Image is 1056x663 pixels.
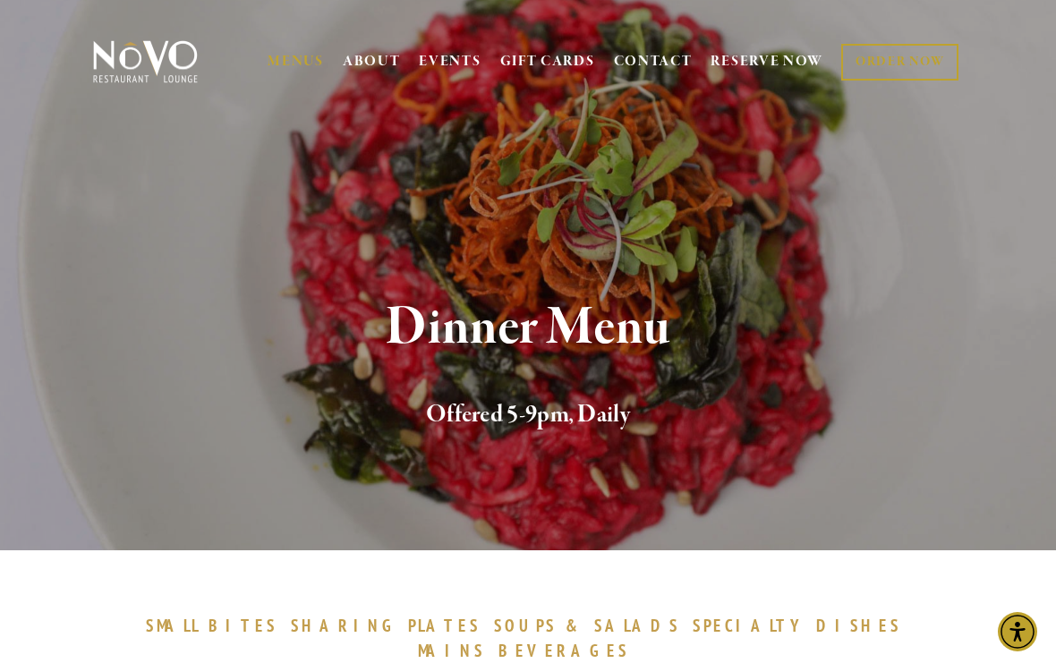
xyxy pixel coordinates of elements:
[711,45,823,79] a: RESERVE NOW
[343,53,401,71] a: ABOUT
[594,615,680,636] span: SALADS
[408,615,481,636] span: PLATES
[116,299,941,357] h1: Dinner Menu
[566,615,585,636] span: &
[146,615,200,636] span: SMALL
[89,39,201,84] img: Novo Restaurant &amp; Lounge
[693,615,807,636] span: SPECIALTY
[268,53,324,71] a: MENUS
[614,45,693,79] a: CONTACT
[418,640,485,661] span: MAINS
[291,615,400,636] span: SHARING
[494,615,688,636] a: SOUPS&SALADS
[418,640,494,661] a: MAINS
[816,615,901,636] span: DISHES
[841,44,958,81] a: ORDER NOW
[146,615,286,636] a: SMALLBITES
[693,615,909,636] a: SPECIALTYDISHES
[419,53,481,71] a: EVENTS
[116,396,941,434] h2: Offered 5-9pm, Daily
[498,640,629,661] span: BEVERAGES
[498,640,638,661] a: BEVERAGES
[494,615,557,636] span: SOUPS
[209,615,277,636] span: BITES
[291,615,490,636] a: SHARINGPLATES
[998,612,1037,651] div: Accessibility Menu
[500,45,595,79] a: GIFT CARDS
